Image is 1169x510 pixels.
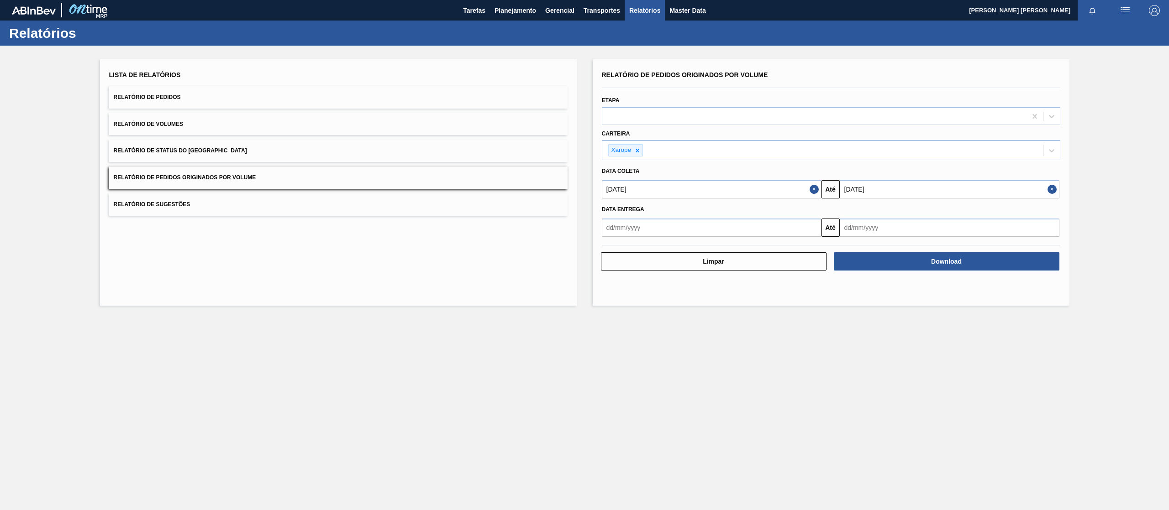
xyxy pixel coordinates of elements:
img: Logout [1149,5,1160,16]
span: Data Entrega [602,206,644,213]
button: Até [821,180,840,198]
button: Close [1048,180,1059,198]
span: Relatório de Pedidos Originados por Volume [602,71,768,78]
span: Relatórios [629,5,660,16]
button: Relatório de Pedidos Originados por Volume [109,167,568,189]
button: Relatório de Pedidos [109,86,568,109]
label: Carteira [602,130,630,137]
span: Planejamento [495,5,536,16]
input: dd/mm/yyyy [840,219,1059,237]
span: Data coleta [602,168,640,174]
button: Relatório de Volumes [109,113,568,135]
span: Transportes [584,5,620,16]
div: Xarope [609,145,633,156]
span: Master Data [669,5,706,16]
span: Relatório de Pedidos [114,94,181,100]
button: Relatório de Status do [GEOGRAPHIC_DATA] [109,140,568,162]
img: TNhmsLtSVTkK8tSr43FrP2fwEKptu5GPRR3wAAAABJRU5ErkJggg== [12,6,56,15]
h1: Relatórios [9,28,171,38]
span: Tarefas [463,5,485,16]
button: Relatório de Sugestões [109,193,568,216]
input: dd/mm/yyyy [602,180,821,198]
input: dd/mm/yyyy [840,180,1059,198]
button: Até [821,219,840,237]
span: Lista de Relatórios [109,71,181,78]
button: Limpar [601,252,827,271]
label: Etapa [602,97,620,104]
span: Gerencial [545,5,574,16]
input: dd/mm/yyyy [602,219,821,237]
span: Relatório de Volumes [114,121,183,127]
button: Download [834,252,1059,271]
span: Relatório de Status do [GEOGRAPHIC_DATA] [114,147,247,154]
button: Close [810,180,821,198]
button: Notificações [1078,4,1107,17]
img: userActions [1120,5,1131,16]
span: Relatório de Pedidos Originados por Volume [114,174,256,181]
span: Relatório de Sugestões [114,201,190,208]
